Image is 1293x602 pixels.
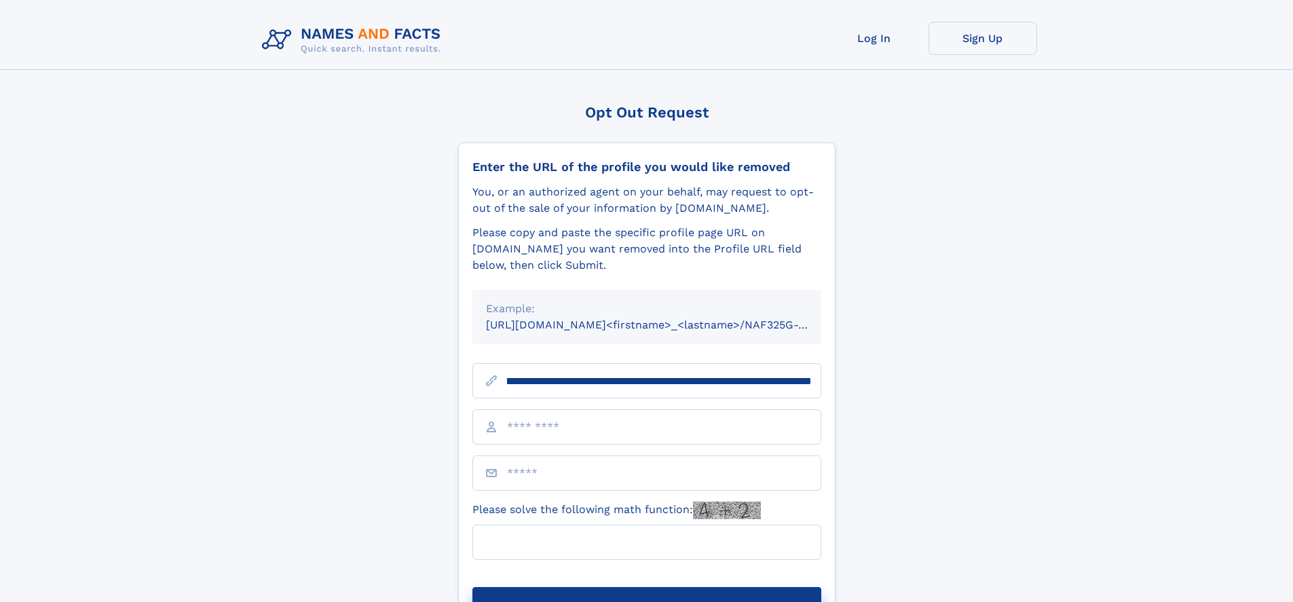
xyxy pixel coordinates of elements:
[472,502,761,519] label: Please solve the following math function:
[257,22,452,58] img: Logo Names and Facts
[486,318,847,331] small: [URL][DOMAIN_NAME]<firstname>_<lastname>/NAF325G-xxxxxxxx
[820,22,929,55] a: Log In
[472,184,821,217] div: You, or an authorized agent on your behalf, may request to opt-out of the sale of your informatio...
[472,225,821,274] div: Please copy and paste the specific profile page URL on [DOMAIN_NAME] you want removed into the Pr...
[929,22,1037,55] a: Sign Up
[486,301,808,317] div: Example:
[458,104,836,121] div: Opt Out Request
[472,159,821,174] div: Enter the URL of the profile you would like removed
